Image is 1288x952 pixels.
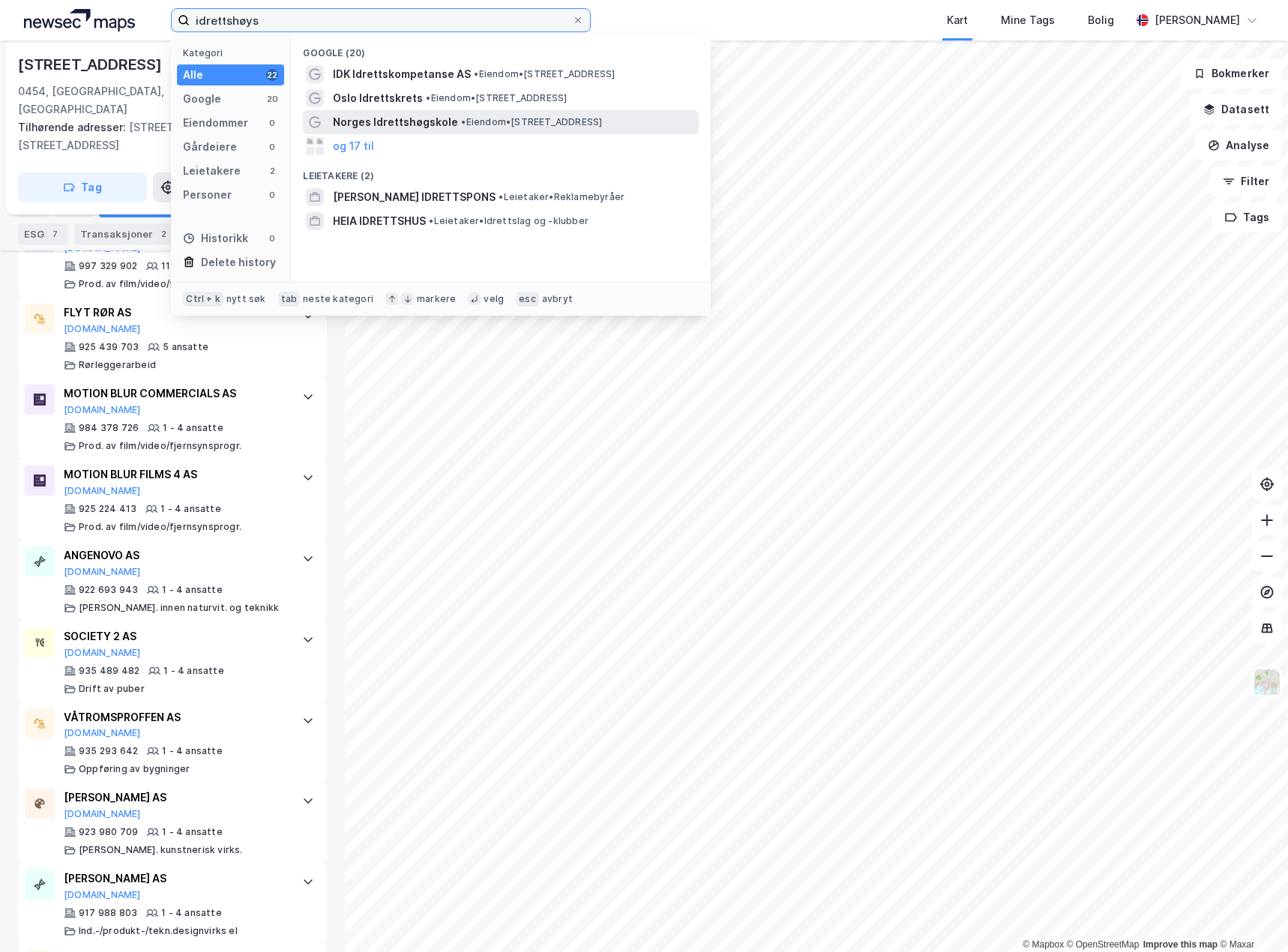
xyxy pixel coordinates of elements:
button: og 17 til [333,137,374,155]
div: ESG [18,223,68,244]
div: 2 [156,226,171,241]
span: Norges Idrettshøgskole [333,113,458,131]
div: esc [516,292,539,307]
div: [PERSON_NAME] AS [64,789,287,807]
div: ANGENOVO AS [64,546,287,564]
button: [DOMAIN_NAME] [64,647,141,659]
div: tab [278,292,301,307]
button: Analyse [1195,130,1282,160]
div: Rørleggerarbeid [79,359,156,371]
span: Eiendom • [STREET_ADDRESS] [474,68,615,80]
div: velg [484,293,504,305]
div: Delete history [201,253,276,271]
div: Prod. av film/video/fjernsynsprogr. [79,278,241,290]
div: Eiendommer [183,114,248,132]
div: 922 693 943 [79,584,138,596]
div: 20 [266,93,278,105]
div: 925 439 703 [79,341,139,353]
div: Prod. av film/video/fjernsynsprogr. [79,440,241,452]
span: [PERSON_NAME] IDRETTSPONS [333,188,496,206]
div: 7 [47,226,62,241]
div: Kart [947,11,968,29]
input: Søk på adresse, matrikkel, gårdeiere, leietakere eller personer [190,9,572,31]
div: 935 293 642 [79,745,138,757]
div: 0 [266,117,278,129]
a: Mapbox [1023,939,1064,950]
div: Alle [183,66,203,84]
span: Leietaker • Reklamebyråer [499,191,625,203]
button: Filter [1210,166,1282,196]
div: Prod. av film/video/fjernsynsprogr. [79,521,241,533]
iframe: Chat Widget [1213,880,1288,952]
span: Eiendom • [STREET_ADDRESS] [461,116,602,128]
button: [DOMAIN_NAME] [64,404,141,416]
div: nytt søk [226,293,266,305]
div: 22 [266,69,278,81]
div: neste kategori [303,293,373,305]
span: • [499,191,503,202]
div: Transaksjoner [74,223,177,244]
div: Leietakere (2) [291,158,711,185]
span: • [474,68,478,79]
div: 1 - 4 ansatte [162,745,223,757]
div: Personer [183,186,232,204]
div: Historikk [183,229,248,247]
span: Eiendom • [STREET_ADDRESS] [426,92,567,104]
button: [DOMAIN_NAME] [64,485,141,497]
button: [DOMAIN_NAME] [64,889,141,901]
div: [PERSON_NAME]. innen naturvit. og teknikk [79,602,279,614]
div: 2 [266,165,278,177]
button: Bokmerker [1181,58,1282,88]
div: MOTION BLUR FILMS 4 AS [64,466,287,483]
div: 1 - 4 ansatte [162,584,223,596]
div: 984 378 726 [79,422,139,434]
div: 0 [266,232,278,244]
div: 925 224 413 [79,503,136,515]
div: 11 ansatte [161,260,210,272]
div: 923 980 709 [79,826,138,838]
div: VÅTROMSPROFFEN AS [64,708,287,726]
div: 935 489 482 [79,665,139,677]
div: 0454, [GEOGRAPHIC_DATA], [GEOGRAPHIC_DATA] [18,82,209,118]
div: 5 ansatte [163,341,208,353]
span: • [461,116,466,127]
div: Mine Tags [1001,11,1055,29]
div: 0 [266,141,278,153]
div: [PERSON_NAME] [1155,11,1240,29]
div: Drift av puber [79,683,145,695]
div: 0 [266,189,278,201]
div: markere [417,293,456,305]
div: Google (20) [291,35,711,62]
div: FLYT RØR AS [64,304,287,322]
div: [STREET_ADDRESS] [18,52,165,76]
span: Oslo Idrettskrets [333,89,423,107]
div: [PERSON_NAME] AS [64,870,287,888]
div: Kategori [183,47,284,58]
div: 1 - 4 ansatte [163,422,223,434]
img: logo.a4113a55bc3d86da70a041830d287a7e.svg [24,9,135,31]
div: Bolig [1088,11,1114,29]
div: Oppføring av bygninger [79,763,190,775]
div: Google [183,90,221,108]
button: [DOMAIN_NAME] [64,323,141,335]
button: [DOMAIN_NAME] [64,727,141,739]
button: Tag [18,172,147,202]
span: Tilhørende adresser: [18,121,129,133]
a: Improve this map [1143,939,1218,950]
div: SOCIETY 2 AS [64,627,287,645]
div: [PERSON_NAME]. kunstnerisk virks. [79,844,243,856]
div: [STREET_ADDRESS], [STREET_ADDRESS] [18,118,315,154]
div: 1 - 4 ansatte [161,907,222,919]
button: [DOMAIN_NAME] [64,808,141,820]
div: 1 - 4 ansatte [162,826,223,838]
span: IDK Idrettskompetanse AS [333,65,471,83]
div: Gårdeiere [183,138,237,156]
div: Kontrollprogram for chat [1213,880,1288,952]
div: Ctrl + k [183,292,223,307]
span: Leietaker • Idrettslag og -klubber [429,215,589,227]
div: 917 988 803 [79,907,137,919]
button: Datasett [1191,94,1282,124]
div: Leietakere [183,162,241,180]
img: Z [1253,668,1281,696]
a: OpenStreetMap [1067,939,1140,950]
